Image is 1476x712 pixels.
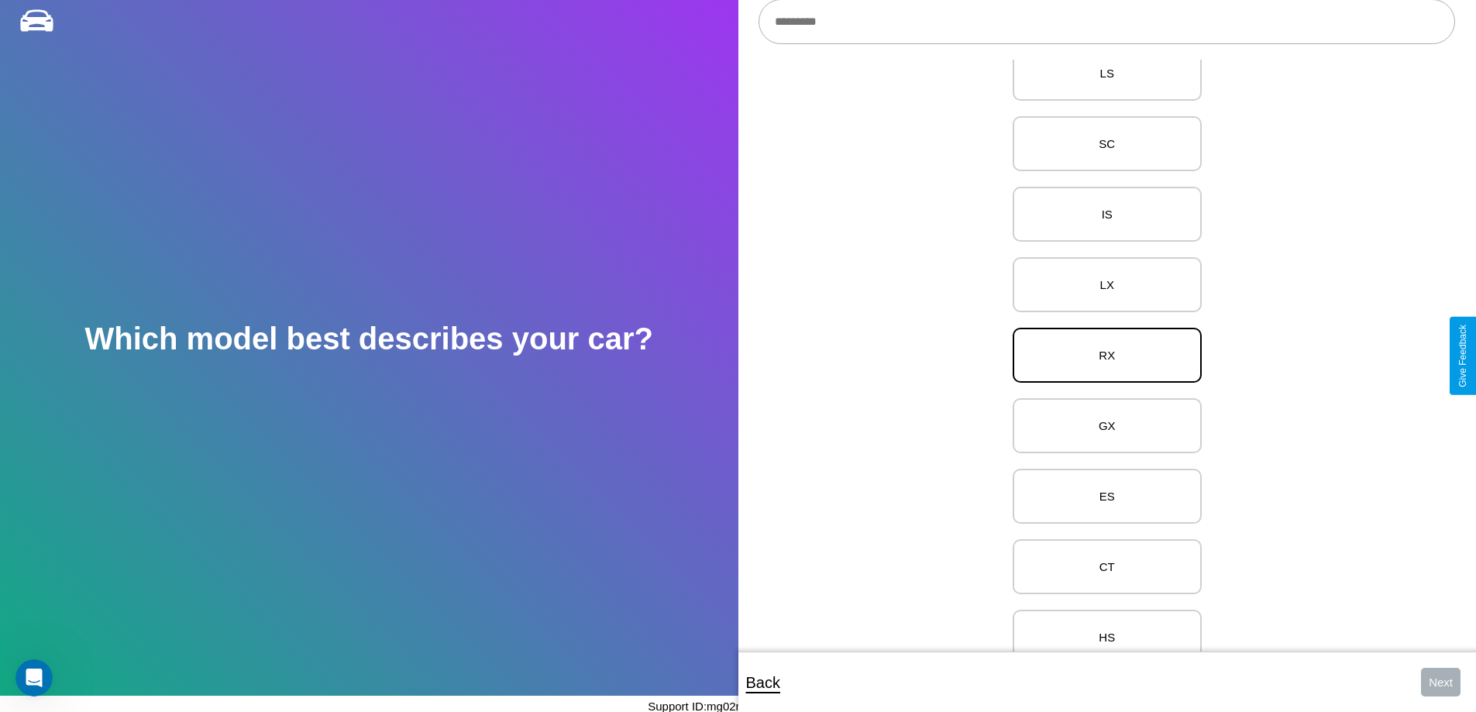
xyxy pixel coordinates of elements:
p: GX [1030,415,1185,436]
p: ES [1030,486,1185,507]
div: Give Feedback [1457,325,1468,387]
p: RX [1030,345,1185,366]
p: Back [746,669,780,697]
p: HS [1030,627,1185,648]
p: LX [1030,274,1185,295]
p: CT [1030,556,1185,577]
h2: Which model best describes your car? [84,322,653,356]
button: Next [1421,668,1461,697]
iframe: Intercom live chat [15,659,53,697]
p: SC [1030,133,1185,154]
p: LS [1030,63,1185,84]
p: IS [1030,204,1185,225]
